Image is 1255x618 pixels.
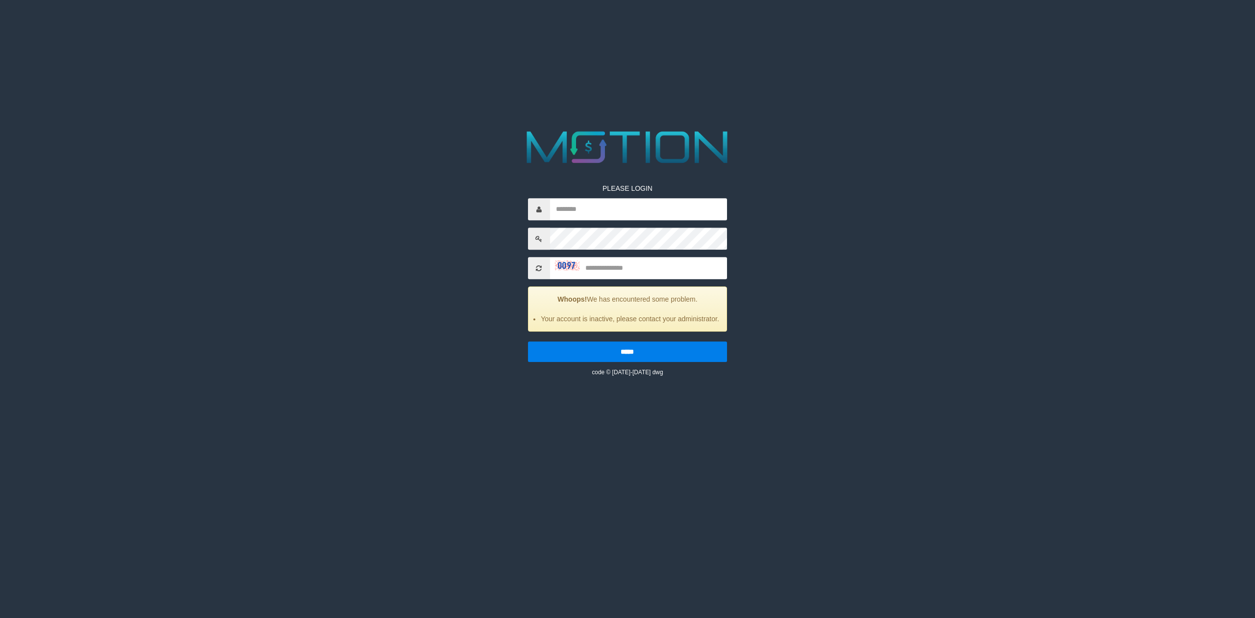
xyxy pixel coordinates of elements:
img: captcha [555,260,579,270]
small: code © [DATE]-[DATE] dwg [592,369,663,376]
p: PLEASE LOGIN [528,183,728,193]
li: Your account is inactive, please contact your administrator. [541,314,720,324]
div: We has encountered some problem. [528,286,728,332]
img: MOTION_logo.png [518,126,737,169]
strong: Whoops! [557,295,587,303]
